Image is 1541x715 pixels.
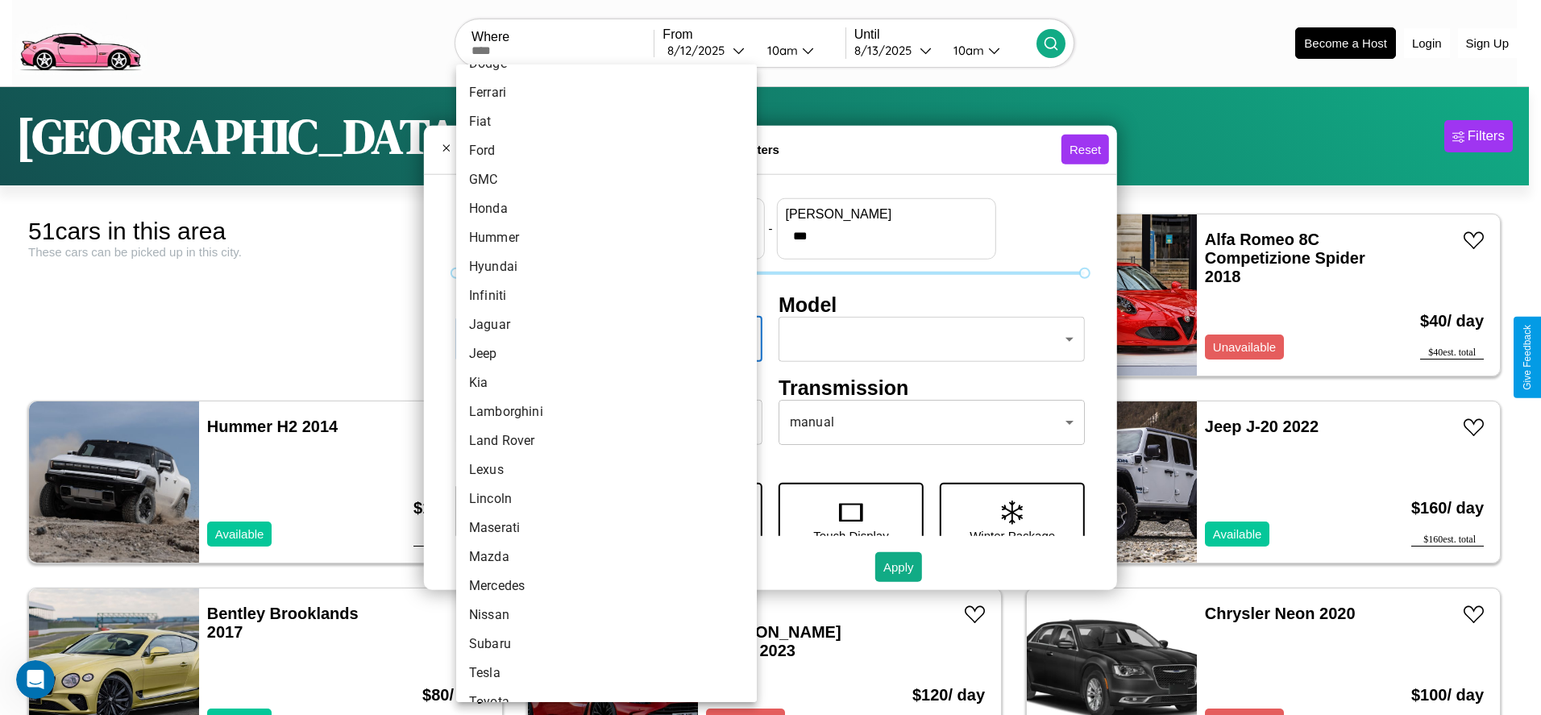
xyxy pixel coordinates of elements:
iframe: Intercom live chat [16,660,55,699]
li: Ford [456,136,757,165]
li: Kia [456,368,757,397]
li: Ferrari [456,78,757,107]
li: Hummer [456,223,757,252]
div: Give Feedback [1522,325,1533,390]
li: GMC [456,165,757,194]
li: Fiat [456,107,757,136]
li: Lexus [456,455,757,484]
li: Lamborghini [456,397,757,426]
li: Mazda [456,542,757,572]
li: Jeep [456,339,757,368]
li: Maserati [456,513,757,542]
li: Tesla [456,659,757,688]
li: Infiniti [456,281,757,310]
li: Lincoln [456,484,757,513]
li: Nissan [456,601,757,630]
li: Hyundai [456,252,757,281]
li: Subaru [456,630,757,659]
li: Mercedes [456,572,757,601]
li: Jaguar [456,310,757,339]
li: Land Rover [456,426,757,455]
li: Honda [456,194,757,223]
